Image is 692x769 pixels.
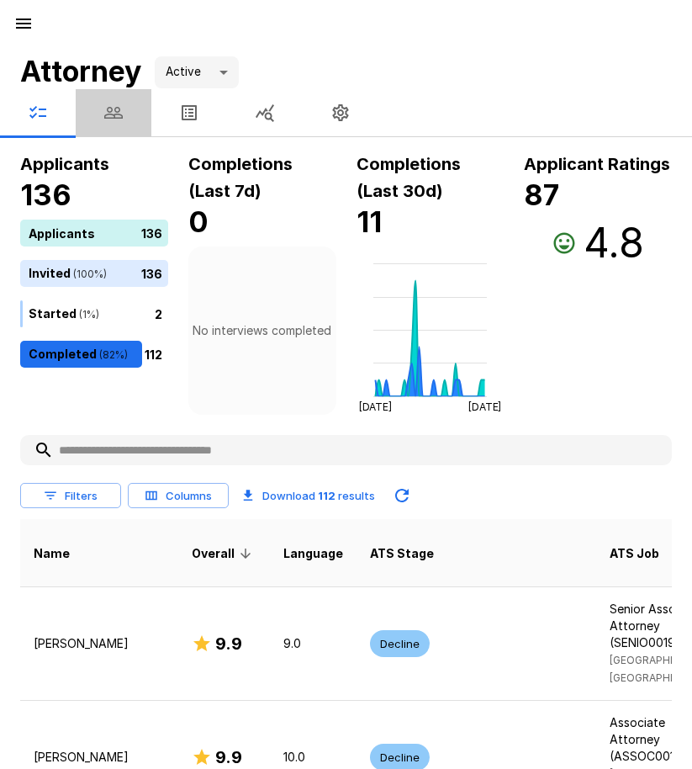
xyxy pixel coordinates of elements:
p: 136 [141,264,162,282]
b: 112 [318,489,335,502]
b: Attorney [20,54,141,88]
b: 11 [357,204,382,239]
tspan: [DATE] [358,401,392,414]
b: Applicants [20,154,109,174]
span: Language [283,544,343,564]
span: Name [34,544,70,564]
span: ATS Job [610,544,659,564]
button: Filters [20,483,121,509]
b: 87 [524,178,559,212]
h6: 9.9 [215,630,242,657]
p: 112 [145,345,162,363]
p: 10.0 [283,749,343,766]
button: Updated Today - 11:53 AM [385,479,419,512]
span: Decline [370,636,430,652]
button: Columns [128,483,229,509]
p: 2 [155,305,162,322]
h3: 4.8 [584,220,644,267]
b: Completions (Last 7d) [188,154,293,201]
span: Decline [370,750,430,766]
p: [PERSON_NAME] [34,635,165,652]
b: 136 [20,178,71,212]
button: Download 112 results [235,479,382,512]
span: Overall [192,544,256,564]
span: ATS Stage [370,544,434,564]
p: No interviews completed [193,322,331,339]
b: Applicant Ratings [524,154,670,174]
b: 0 [188,204,209,239]
p: 9.0 [283,635,343,652]
p: [PERSON_NAME] [34,749,165,766]
b: Completions (Last 30d) [357,154,461,201]
p: 136 [141,224,162,241]
div: Active [155,56,239,88]
tspan: [DATE] [468,401,502,414]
